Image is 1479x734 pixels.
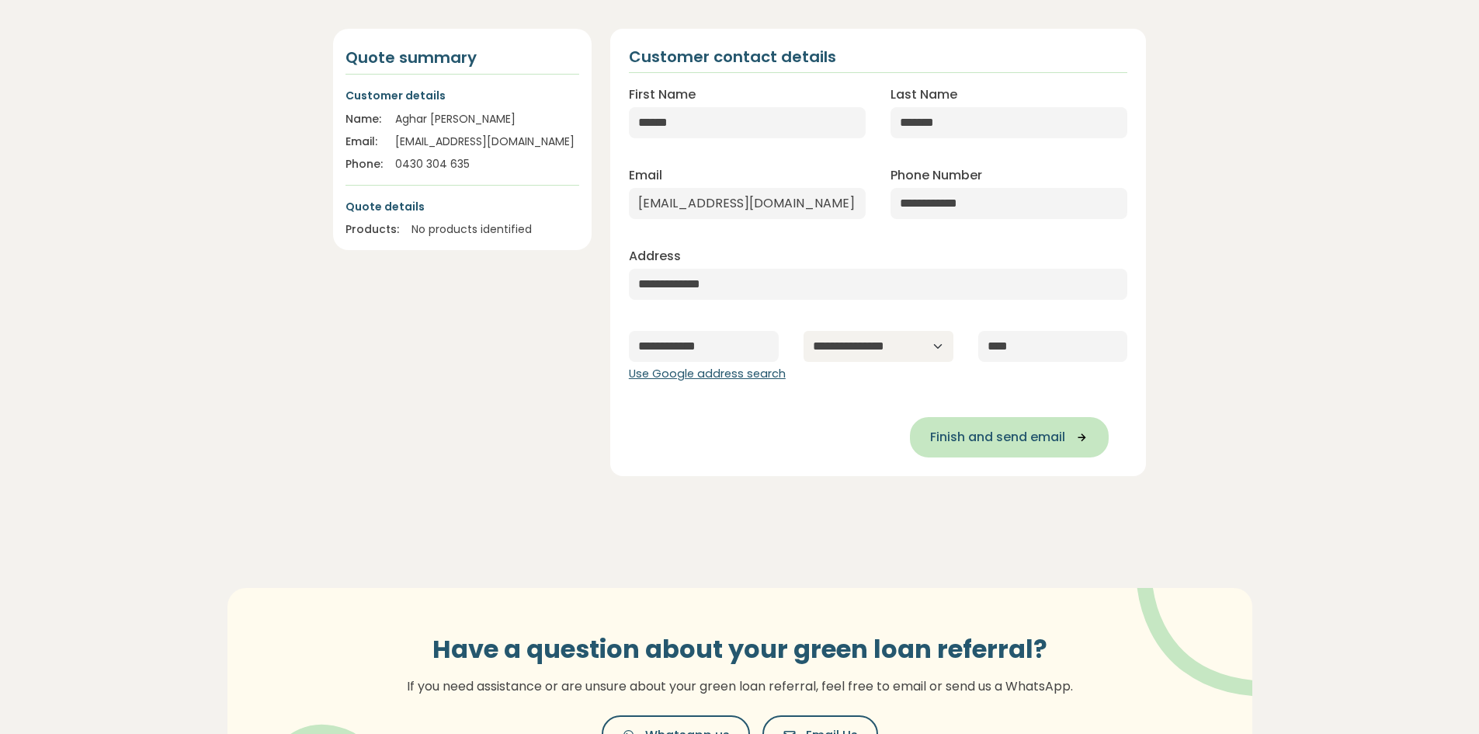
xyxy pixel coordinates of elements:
[629,188,866,219] input: Enter email
[345,156,383,172] div: Phone:
[891,85,957,104] label: Last Name
[629,166,662,185] label: Email
[930,428,1065,447] span: Finish and send email
[411,221,579,238] div: No products identified
[345,47,579,68] h4: Quote summary
[629,247,681,266] label: Address
[1096,545,1299,697] img: vector
[387,677,1093,697] p: If you need assistance or are unsure about your green loan referral, feel free to email or send u...
[629,47,836,66] h2: Customer contact details
[629,366,786,383] button: Use Google address search
[345,134,383,150] div: Email:
[395,134,579,150] div: [EMAIL_ADDRESS][DOMAIN_NAME]
[345,87,579,104] p: Customer details
[910,417,1109,457] button: Finish and send email
[345,221,399,238] div: Products:
[387,635,1093,664] h3: Have a question about your green loan referral?
[345,198,579,215] p: Quote details
[345,111,383,127] div: Name:
[629,85,696,104] label: First Name
[395,156,579,172] div: 0430 304 635
[891,166,982,185] label: Phone Number
[395,111,579,127] div: Aghar [PERSON_NAME]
